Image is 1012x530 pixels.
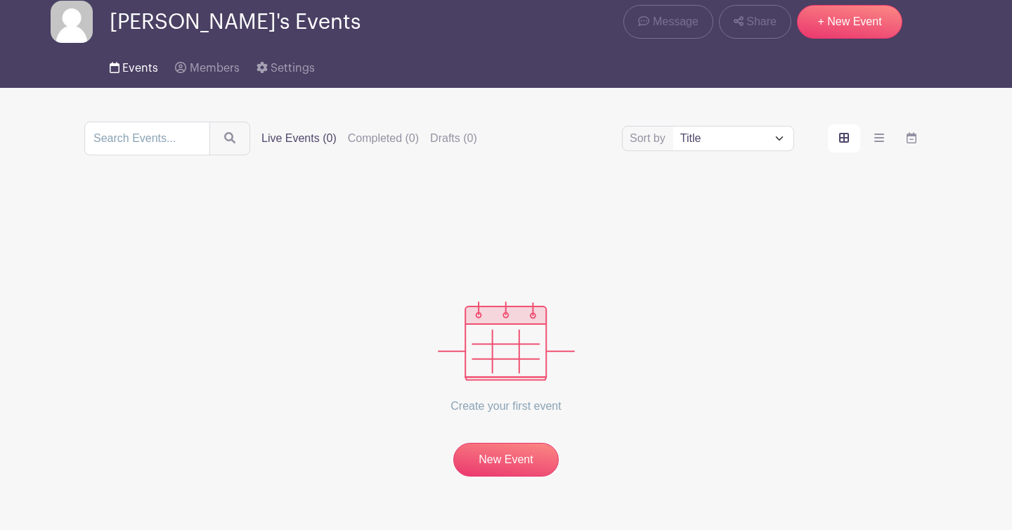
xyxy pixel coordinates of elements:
[348,130,419,147] label: Completed (0)
[623,5,713,39] a: Message
[84,122,210,155] input: Search Events...
[110,43,158,88] a: Events
[653,13,699,30] span: Message
[175,43,239,88] a: Members
[261,130,337,147] label: Live Events (0)
[51,1,93,43] img: default-ce2991bfa6775e67f084385cd625a349d9dcbb7a52a09fb2fda1e96e2d18dcdb.png
[746,13,777,30] span: Share
[257,43,315,88] a: Settings
[797,5,902,39] a: + New Event
[453,443,559,477] a: New Event
[261,130,477,147] div: filters
[438,381,575,432] p: Create your first event
[438,302,575,381] img: events_empty-56550af544ae17c43cc50f3ebafa394433d06d5f1891c01edc4b5d1d59cfda54.svg
[190,63,240,74] span: Members
[630,130,670,147] label: Sort by
[719,5,791,39] a: Share
[271,63,315,74] span: Settings
[110,11,361,34] span: [PERSON_NAME]'s Events
[122,63,158,74] span: Events
[828,124,928,153] div: order and view
[430,130,477,147] label: Drafts (0)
